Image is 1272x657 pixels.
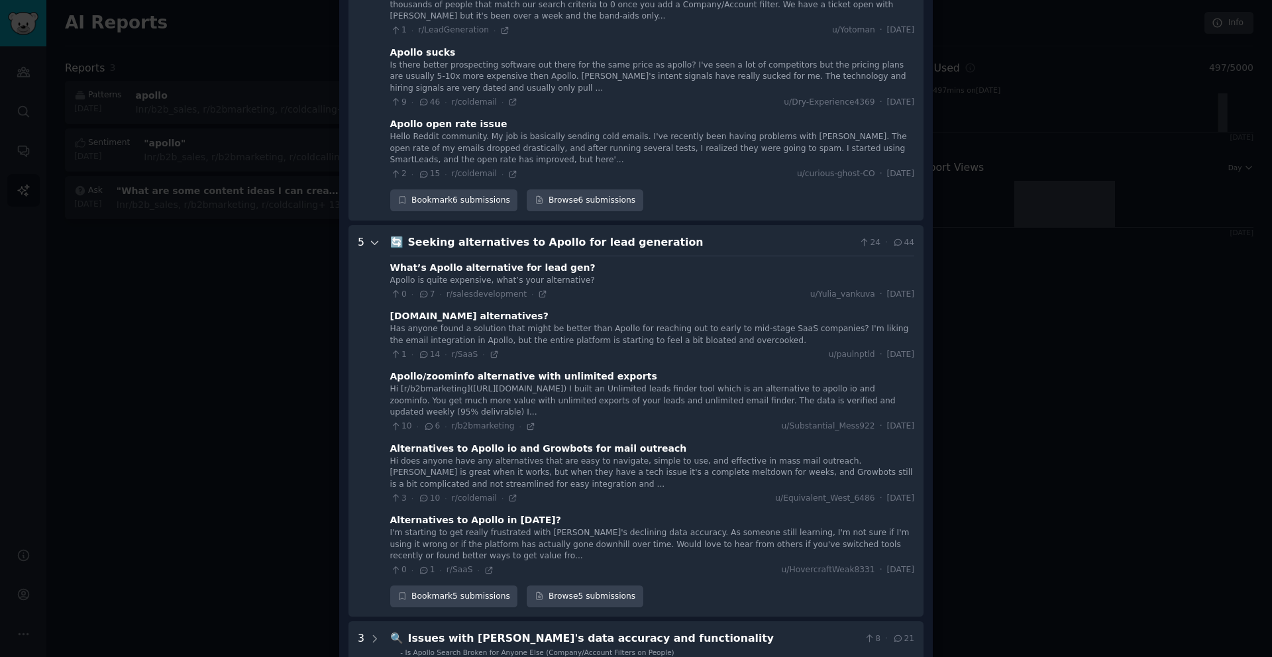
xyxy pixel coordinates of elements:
[390,60,914,95] div: Is there better prospecting software out there for the same price as apollo? I've seen a lot of c...
[390,513,561,527] div: Alternatives to Apollo in [DATE]?
[390,349,407,361] span: 1
[390,585,518,608] div: Bookmark 5 submissions
[452,97,497,107] span: r/coldemail
[423,421,440,432] span: 6
[390,168,407,180] span: 2
[887,349,914,361] span: [DATE]
[880,97,882,109] span: ·
[447,565,473,574] span: r/SaaS
[859,237,880,249] span: 24
[400,648,403,657] div: -
[390,632,403,644] span: 🔍
[880,289,882,301] span: ·
[411,170,413,179] span: ·
[390,370,657,383] div: Apollo/zoominfo alternative with unlimited exports
[390,564,407,576] span: 0
[358,234,364,607] div: 5
[411,97,413,107] span: ·
[418,564,435,576] span: 1
[810,289,875,301] span: u/Yulia_vankuva
[880,168,882,180] span: ·
[452,493,497,503] span: r/coldemail
[864,633,880,645] span: 8
[390,46,456,60] div: Apollo sucks
[482,350,484,359] span: ·
[502,493,503,503] span: ·
[892,633,914,645] span: 21
[452,350,478,359] span: r/SaaS
[887,168,914,180] span: [DATE]
[519,422,521,431] span: ·
[418,25,489,34] span: r/LeadGeneration
[411,350,413,359] span: ·
[880,421,882,432] span: ·
[390,97,407,109] span: 9
[445,422,447,431] span: ·
[775,493,874,505] span: u/Equivalent_West_6486
[494,26,496,35] span: ·
[390,25,407,36] span: 1
[390,421,412,432] span: 10
[880,564,882,576] span: ·
[417,422,419,431] span: ·
[390,442,687,456] div: Alternatives to Apollo io and Growbots for mail outreach
[452,169,497,178] span: r/coldemail
[390,189,518,212] div: Bookmark 6 submissions
[390,585,518,608] button: Bookmark5 submissions
[408,234,854,251] div: Seeking alternatives to Apollo for lead generation
[390,117,507,131] div: Apollo open rate issue
[445,493,447,503] span: ·
[887,564,914,576] span: [DATE]
[445,350,447,359] span: ·
[885,237,888,249] span: ·
[445,170,447,179] span: ·
[782,564,875,576] span: u/HovercraftWeak8331
[418,168,440,180] span: 15
[892,237,914,249] span: 44
[527,189,643,212] a: Browse6 submissions
[408,631,859,647] div: Issues with [PERSON_NAME]'s data accuracy and functionality
[880,25,882,36] span: ·
[887,289,914,301] span: [DATE]
[782,421,875,432] span: u/Substantial_Mess922
[784,97,874,109] span: u/Dry-Experience4369
[411,566,413,575] span: ·
[478,566,480,575] span: ·
[829,349,875,361] span: u/paulnptld
[390,383,914,419] div: Hi [r/b2bmarketing]([URL][DOMAIN_NAME]) I built an Unlimited leads finder tool which is an altern...
[887,97,914,109] span: [DATE]
[447,289,527,299] span: r/salesdevelopment
[880,349,882,361] span: ·
[452,421,515,430] span: r/b2bmarketing
[390,493,407,505] span: 3
[439,289,441,299] span: ·
[502,170,503,179] span: ·
[390,527,914,562] div: I'm starting to get really frustrated with [PERSON_NAME]'s declining data accuracy. As someone st...
[390,309,549,323] div: [DOMAIN_NAME] alternatives?
[439,566,441,575] span: ·
[887,493,914,505] span: [DATE]
[502,97,503,107] span: ·
[411,289,413,299] span: ·
[411,493,413,503] span: ·
[527,585,643,608] a: Browse5 submissions
[390,456,914,491] div: Hi does anyone have any alternatives that are easy to navigate, simple to use, and effective in m...
[445,97,447,107] span: ·
[390,289,407,301] span: 0
[418,349,440,361] span: 14
[418,97,440,109] span: 46
[411,26,413,35] span: ·
[390,323,914,346] div: Has anyone found a solution that might be better than Apollo for reaching out to early to mid-sta...
[418,493,440,505] span: 10
[390,131,914,166] div: Hello Reddit community. My job is basically sending cold emails. I've recently been having proble...
[885,633,888,645] span: ·
[390,275,914,287] div: Apollo is quite expensive, what’s your alternative?
[390,189,518,212] button: Bookmark6 submissions
[832,25,875,36] span: u/Yotoman
[887,25,914,36] span: [DATE]
[418,289,435,301] span: 7
[531,289,533,299] span: ·
[390,261,596,275] div: What’s Apollo alternative for lead gen?
[880,493,882,505] span: ·
[390,236,403,248] span: 🔄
